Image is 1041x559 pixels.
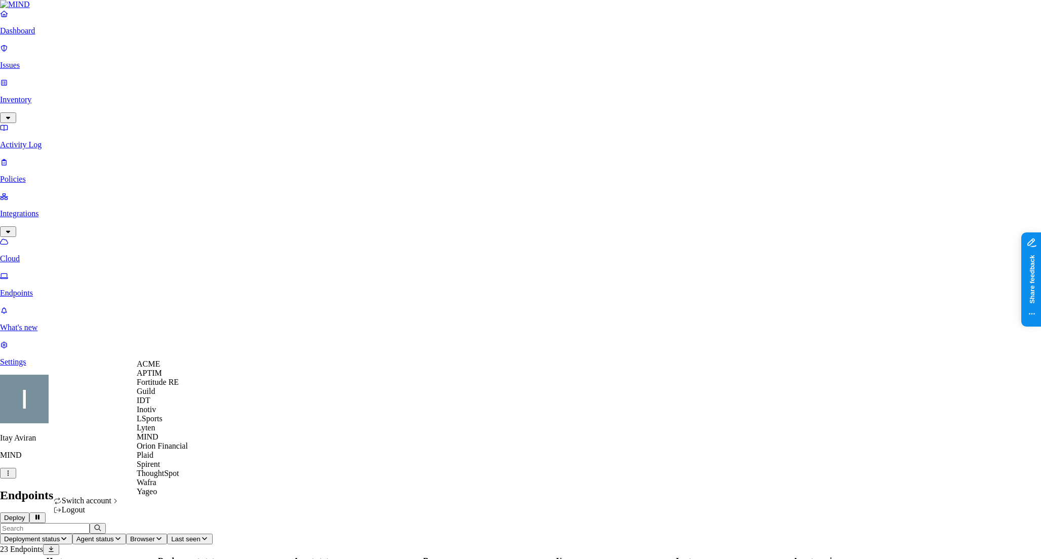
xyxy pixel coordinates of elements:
span: LSports [137,414,163,423]
div: Logout [54,505,120,514]
span: Fortitude RE [137,378,179,386]
span: Lyten [137,423,155,432]
span: Wafra [137,478,156,487]
span: Guild [137,387,155,395]
span: IDT [137,396,150,405]
span: Plaid [137,451,153,459]
span: Inotiv [137,405,156,414]
span: APTIM [137,369,162,377]
span: MIND [137,432,158,441]
span: ACME [137,360,160,368]
span: ThoughtSpot [137,469,179,477]
span: Switch account [62,496,111,505]
span: Yageo [137,487,157,496]
span: Spirent [137,460,160,468]
span: Orion Financial [137,442,188,450]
